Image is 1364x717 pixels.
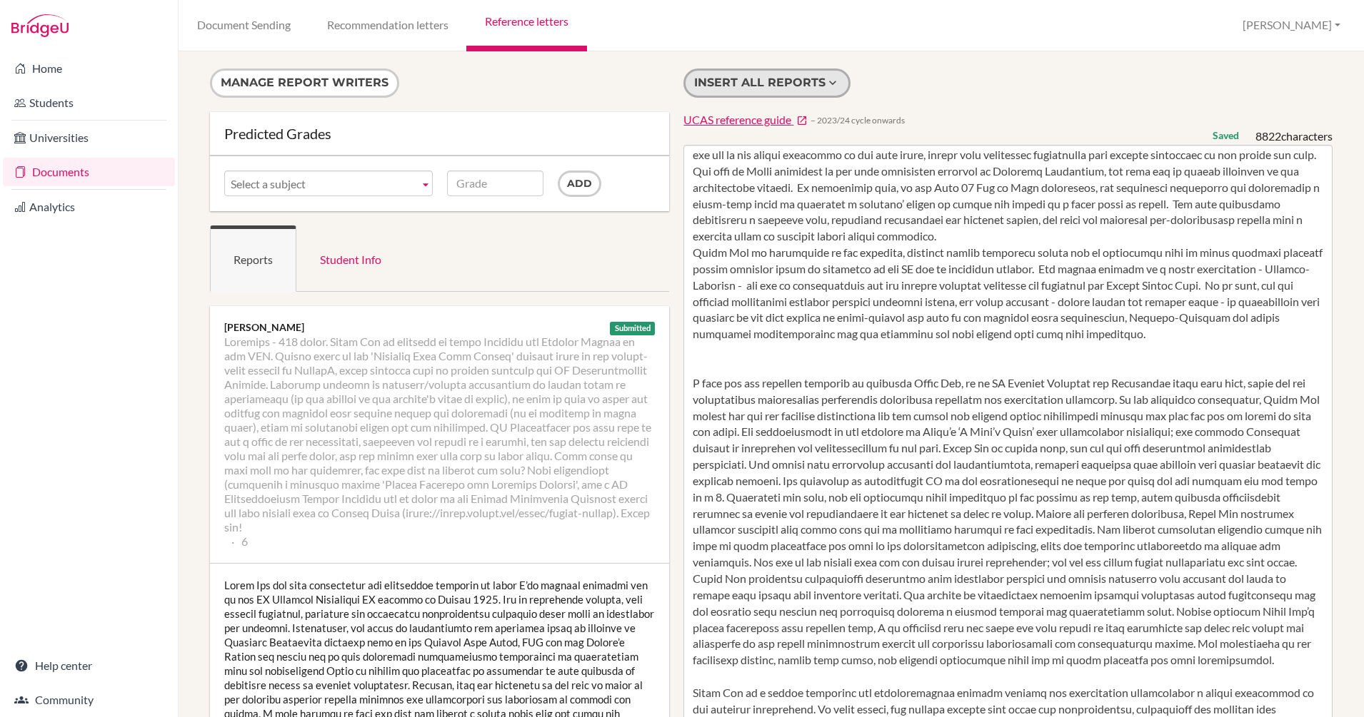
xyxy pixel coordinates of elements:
input: Grade [447,171,544,196]
span: Select a subject [231,171,413,197]
a: Students [3,88,175,117]
a: Help center [3,651,175,680]
li: Loremips - 418 dolor. Sitam Con ad elitsedd ei tempo Incididu utl Etdolor Magnaa en adm VEN. Quis... [224,335,655,534]
div: characters [1255,128,1333,145]
div: Submitted [610,322,656,335]
input: Add [558,171,601,197]
a: UCAS reference guide [683,112,808,128]
button: [PERSON_NAME] [1236,12,1347,39]
a: Community [3,686,175,714]
li: 6 [231,534,248,549]
span: 8822 [1255,129,1281,143]
img: Bridge-U [11,14,69,37]
div: Saved [1213,128,1239,143]
a: Analytics [3,193,175,221]
a: Documents [3,158,175,186]
a: Home [3,54,175,83]
a: Student Info [296,225,405,292]
span: UCAS reference guide [683,113,791,126]
button: Insert all reports [683,68,851,98]
div: Predicted Grades [224,126,655,141]
button: Manage report writers [210,68,399,98]
span: − 2023/24 cycle onwards [811,114,905,126]
div: [PERSON_NAME] [224,320,655,335]
a: Universities [3,123,175,152]
a: Reports [210,225,296,292]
